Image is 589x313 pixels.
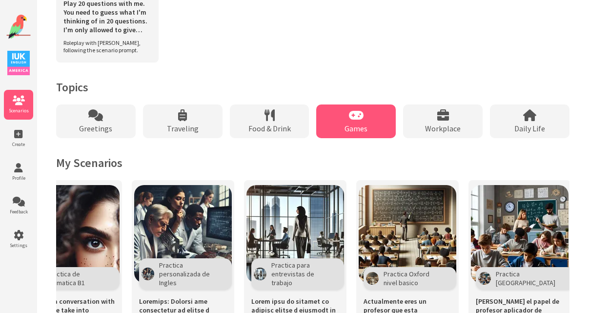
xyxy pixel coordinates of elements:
img: Character [142,268,154,280]
span: Settings [4,242,33,249]
span: Practica de gramatica B1 [47,270,102,287]
img: Character [366,272,379,285]
span: Greetings [79,124,112,133]
span: Feedback [4,209,33,215]
span: Practica para entrevistas de trabajo [271,261,327,287]
span: Workplace [425,124,461,133]
img: Scenario Image [246,185,344,283]
span: Games [345,124,367,133]
img: IUK Logo [7,51,30,75]
span: Practica [GEOGRAPHIC_DATA] [496,270,557,287]
span: Practica personalizada de Ingles [159,261,215,287]
img: Scenario Image [471,185,569,283]
img: Scenario Image [134,185,232,283]
span: Food & Drink [248,124,291,133]
img: Character [254,268,266,280]
span: Practica Oxford nivel basico [384,270,439,287]
img: Character [478,272,491,285]
span: Roleplay with [PERSON_NAME], following the scenario prompt. [63,39,146,54]
span: Profile [4,175,33,181]
span: Daily Life [514,124,545,133]
img: Website Logo [6,15,31,39]
img: Scenario Image [359,185,456,283]
h2: Topics [56,80,569,95]
h2: My Scenarios [56,155,569,170]
span: Traveling [167,124,199,133]
img: Scenario Image [22,185,120,283]
span: Scenarios [4,107,33,114]
span: Create [4,141,33,147]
